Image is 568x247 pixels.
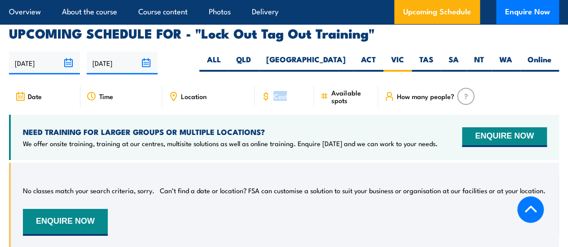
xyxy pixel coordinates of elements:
p: Can’t find a date or location? FSA can customise a solution to suit your business or organisation... [160,186,546,195]
label: VIC [383,54,412,72]
label: ACT [353,54,383,72]
label: TAS [412,54,441,72]
label: Online [520,54,559,72]
label: SA [441,54,467,72]
h4: NEED TRAINING FOR LARGER GROUPS OR MULTIPLE LOCATIONS? [23,127,438,137]
h2: UPCOMING SCHEDULE FOR - "Lock Out Tag Out Training" [9,27,559,39]
label: NT [467,54,492,72]
span: Cost [273,92,287,100]
input: To date [87,52,158,74]
span: How many people? [397,92,454,100]
label: WA [492,54,520,72]
button: ENQUIRE NOW [23,209,108,236]
p: We offer onsite training, training at our centres, multisite solutions as well as online training... [23,139,438,148]
input: From date [9,52,80,74]
button: ENQUIRE NOW [462,127,547,147]
label: [GEOGRAPHIC_DATA] [259,54,353,72]
span: Time [99,92,113,100]
p: No classes match your search criteria, sorry. [23,186,154,195]
span: Location [181,92,207,100]
span: Date [28,92,42,100]
label: QLD [229,54,259,72]
label: ALL [199,54,229,72]
span: Available spots [331,89,372,104]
